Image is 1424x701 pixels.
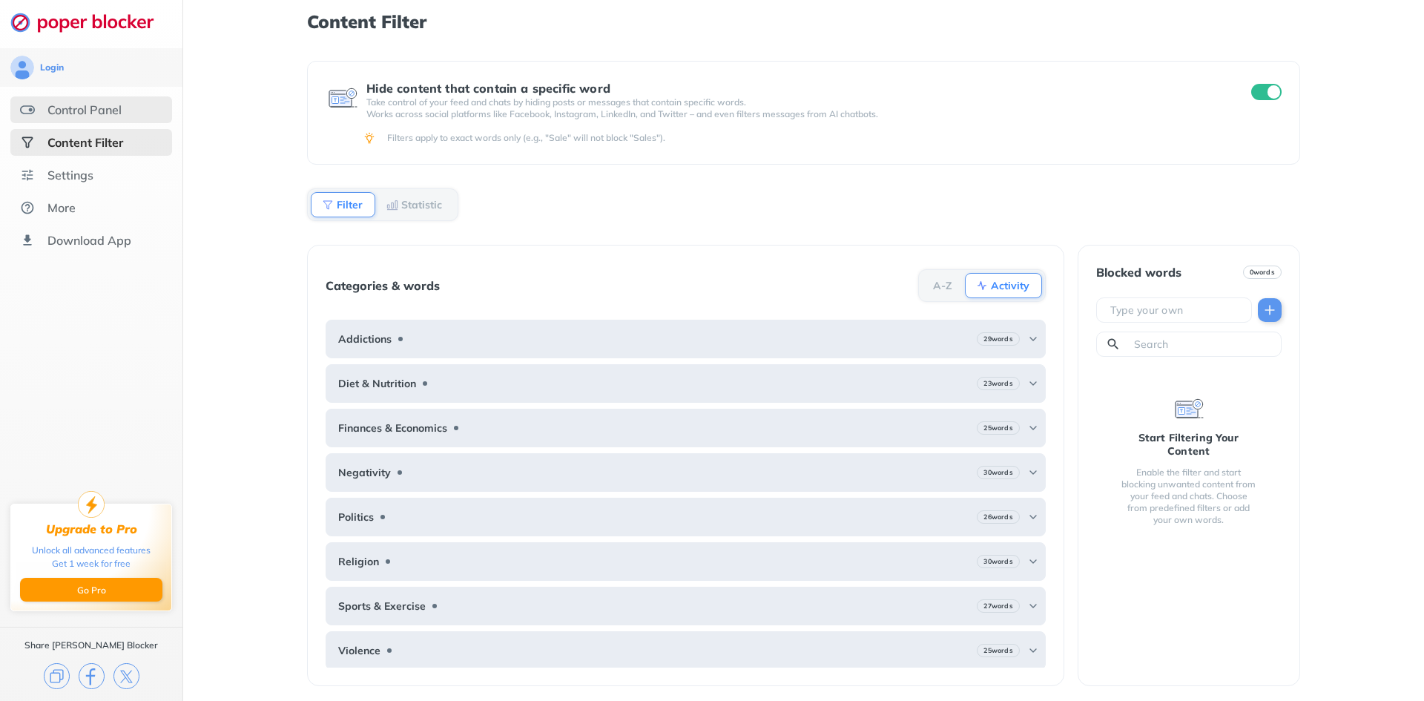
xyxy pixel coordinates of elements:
img: logo-webpage.svg [10,12,170,33]
img: features.svg [20,102,35,117]
img: x.svg [113,663,139,689]
div: Get 1 week for free [52,557,131,570]
b: 25 words [983,423,1012,433]
div: Hide content that contain a specific word [366,82,1224,95]
b: 23 words [983,378,1012,389]
img: facebook.svg [79,663,105,689]
img: Statistic [386,199,398,211]
b: 29 words [983,334,1012,344]
b: 26 words [983,512,1012,522]
h1: Content Filter [307,12,1299,31]
img: settings.svg [20,168,35,182]
b: A-Z [933,281,952,290]
div: More [47,200,76,215]
img: social-selected.svg [20,135,35,150]
input: Type your own [1109,303,1245,317]
div: Settings [47,168,93,182]
b: Activity [991,281,1029,290]
b: Politics [338,511,374,523]
b: Statistic [401,200,442,209]
p: Works across social platforms like Facebook, Instagram, LinkedIn, and Twitter – and even filters ... [366,108,1224,120]
b: 27 words [983,601,1012,611]
div: Blocked words [1096,266,1181,279]
button: Go Pro [20,578,162,602]
div: Unlock all advanced features [32,544,151,557]
div: Content Filter [47,135,123,150]
img: Filter [322,199,334,211]
div: Start Filtering Your Content [1120,431,1258,458]
img: about.svg [20,200,35,215]
b: 30 words [983,467,1012,478]
b: Religion [338,556,379,567]
img: copy.svg [44,663,70,689]
b: 30 words [983,556,1012,567]
b: 25 words [983,645,1012,656]
div: Enable the filter and start blocking unwanted content from your feed and chats. Choose from prede... [1120,467,1258,526]
b: Addictions [338,333,392,345]
img: avatar.svg [10,56,34,79]
b: Finances & Economics [338,422,447,434]
div: Upgrade to Pro [46,522,137,536]
input: Search [1133,337,1275,352]
b: Negativity [338,467,391,478]
b: 0 words [1250,267,1275,277]
img: download-app.svg [20,233,35,248]
div: Filters apply to exact words only (e.g., "Sale" will not block "Sales"). [387,132,1279,144]
div: Control Panel [47,102,122,117]
div: Share [PERSON_NAME] Blocker [24,639,158,651]
p: Take control of your feed and chats by hiding posts or messages that contain specific words. [366,96,1224,108]
div: Download App [47,233,131,248]
b: Violence [338,645,380,656]
div: Login [40,62,64,73]
b: Filter [337,200,363,209]
img: upgrade-to-pro.svg [78,491,105,518]
div: Categories & words [326,279,440,292]
b: Diet & Nutrition [338,378,416,389]
img: Activity [976,280,988,292]
b: Sports & Exercise [338,600,426,612]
